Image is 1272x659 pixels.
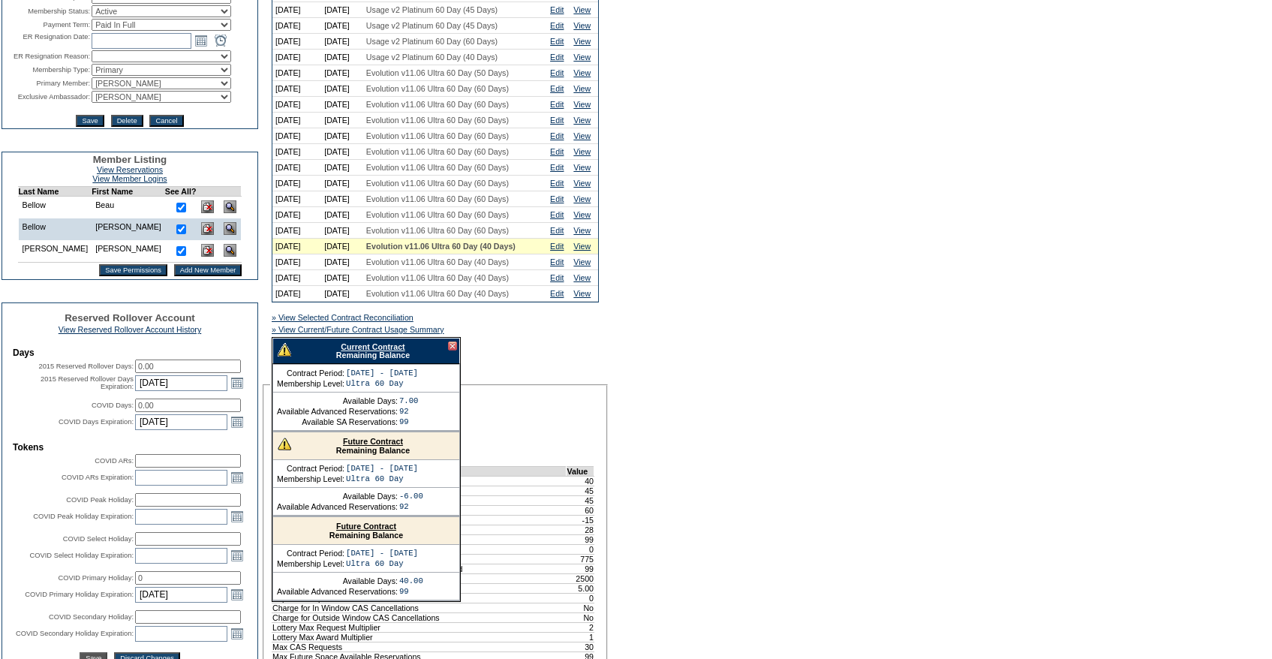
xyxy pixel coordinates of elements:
[18,197,92,219] td: Bellow
[399,417,419,426] td: 99
[567,466,594,476] td: Value
[277,464,344,473] td: Contract Period:
[346,474,418,483] td: Ultra 60 Day
[321,239,363,254] td: [DATE]
[550,53,564,62] a: Edit
[212,32,229,49] a: Open the time view popup.
[567,642,594,651] td: 30
[4,5,90,17] td: Membership Status:
[550,21,564,30] a: Edit
[41,375,134,390] label: 2015 Reserved Rollover Days Expiration:
[366,273,509,282] span: Evolution v11.06 Ultra 60 Day (40 Days)
[277,492,398,501] td: Available Days:
[272,286,321,302] td: [DATE]
[573,179,591,188] a: View
[224,244,236,257] img: View Dashboard
[341,342,404,351] a: Current Contract
[573,131,591,140] a: View
[550,84,564,93] a: Edit
[277,549,344,558] td: Contract Period:
[366,257,509,266] span: Evolution v11.06 Ultra 60 Day (40 Days)
[92,197,165,219] td: Beau
[272,160,321,176] td: [DATE]
[321,191,363,207] td: [DATE]
[567,622,594,632] td: 2
[277,587,398,596] td: Available Advanced Reservations:
[366,131,509,140] span: Evolution v11.06 Ultra 60 Day (60 Days)
[550,68,564,77] a: Edit
[366,226,509,235] span: Evolution v11.06 Ultra 60 Day (60 Days)
[321,18,363,34] td: [DATE]
[272,128,321,144] td: [DATE]
[346,549,418,558] td: [DATE] - [DATE]
[550,163,564,172] a: Edit
[399,576,423,585] td: 40.00
[321,223,363,239] td: [DATE]
[567,612,594,622] td: No
[573,5,591,14] a: View
[13,442,247,453] td: Tokens
[272,191,321,207] td: [DATE]
[272,207,321,223] td: [DATE]
[92,402,134,409] label: COVID Days:
[366,163,509,172] span: Evolution v11.06 Ultra 60 Day (60 Days)
[567,544,594,554] td: 0
[272,223,321,239] td: [DATE]
[93,154,167,165] span: Member Listing
[567,476,594,486] td: 40
[92,240,165,263] td: [PERSON_NAME]
[272,270,321,286] td: [DATE]
[92,174,167,183] a: View Member Logins
[201,244,214,257] img: Delete
[95,457,134,465] label: COVID ARs:
[92,218,165,240] td: [PERSON_NAME]
[59,325,202,334] a: View Reserved Rollover Account History
[201,222,214,235] img: Delete
[272,2,321,18] td: [DATE]
[272,176,321,191] td: [DATE]
[567,515,594,525] td: -15
[550,226,564,235] a: Edit
[573,257,591,266] a: View
[573,21,591,30] a: View
[229,508,245,525] a: Open the calendar popup.
[174,264,242,276] input: Add New Member
[16,630,134,637] label: COVID Secondary Holiday Expiration:
[567,534,594,544] td: 99
[567,603,594,612] td: No
[366,116,509,125] span: Evolution v11.06 Ultra 60 Day (60 Days)
[229,547,245,564] a: Open the calendar popup.
[550,5,564,14] a: Edit
[550,289,564,298] a: Edit
[399,492,423,501] td: -6.00
[229,586,245,603] a: Open the calendar popup.
[277,576,398,585] td: Available Days:
[272,254,321,270] td: [DATE]
[366,84,509,93] span: Evolution v11.06 Ultra 60 Day (60 Days)
[4,77,90,89] td: Primary Member:
[272,65,321,81] td: [DATE]
[277,379,344,388] td: Membership Level:
[567,495,594,505] td: 45
[321,50,363,65] td: [DATE]
[573,194,591,203] a: View
[573,289,591,298] a: View
[278,437,291,450] img: There are insufficient days and/or tokens to cover this reservation
[550,147,564,156] a: Edit
[321,34,363,50] td: [DATE]
[346,379,418,388] td: Ultra 60 Day
[366,210,509,219] span: Evolution v11.06 Ultra 60 Day (60 Days)
[366,68,509,77] span: Evolution v11.06 Ultra 60 Day (50 Days)
[229,625,245,642] a: Open the calendar popup.
[277,417,398,426] td: Available SA Reservations:
[567,573,594,583] td: 2500
[573,226,591,235] a: View
[321,286,363,302] td: [DATE]
[4,19,90,31] td: Payment Term:
[573,163,591,172] a: View
[321,160,363,176] td: [DATE]
[366,289,509,298] span: Evolution v11.06 Ultra 60 Day (40 Days)
[59,418,134,426] label: COVID Days Expiration:
[273,517,459,545] div: Remaining Balance
[111,115,143,127] input: Delete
